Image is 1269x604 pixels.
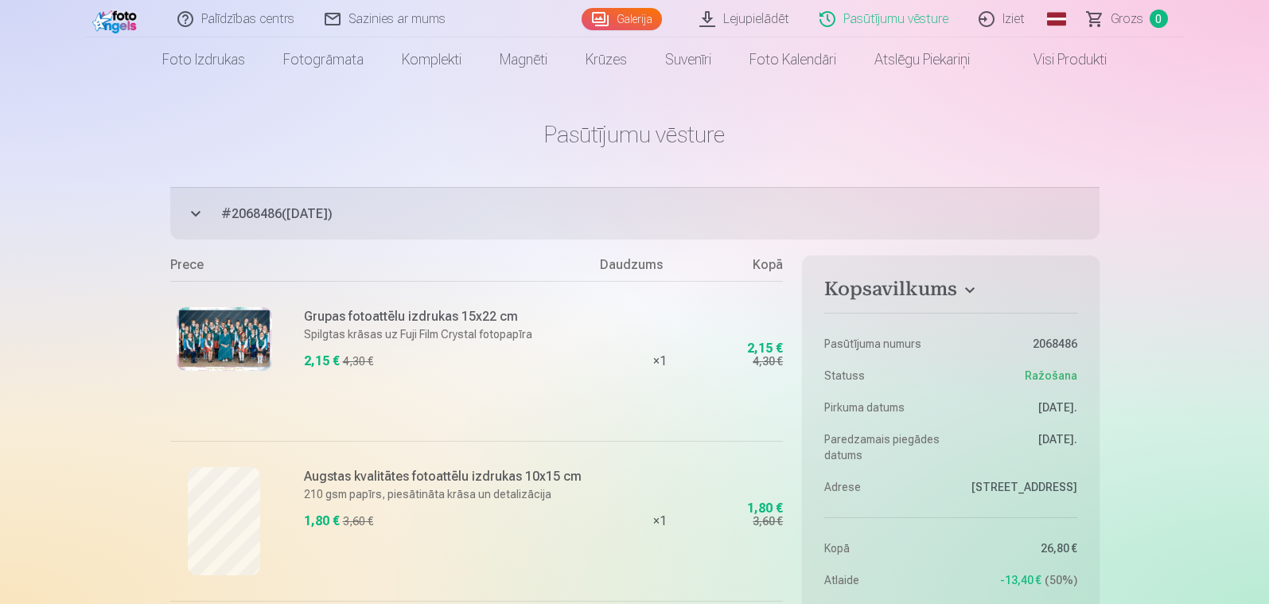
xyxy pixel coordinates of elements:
a: Galerija [582,8,662,30]
dd: [STREET_ADDRESS] [959,479,1077,495]
div: 1,80 € [304,512,340,531]
span: # 2068486 ( [DATE] ) [221,205,1100,224]
dt: Statuss [824,368,943,384]
div: Prece [170,255,601,281]
a: Visi produkti [989,37,1126,82]
span: 0 [1150,10,1168,28]
a: Suvenīri [646,37,730,82]
dt: Pirkuma datums [824,399,943,415]
span: Ražošana [1025,368,1077,384]
div: 2,15 € [304,352,340,371]
a: Atslēgu piekariņi [855,37,989,82]
div: 1,80 € [747,504,783,513]
a: Foto kalendāri [730,37,855,82]
div: × 1 [600,441,719,601]
img: /fa1 [92,6,141,33]
div: Daudzums [600,255,719,281]
h6: Grupas fotoattēlu izdrukas 15x22 cm [304,307,591,326]
div: 4,30 € [343,353,373,369]
dt: Atlaide [824,572,943,588]
dd: [DATE]. [959,399,1077,415]
div: 3,60 € [343,513,373,529]
span: Grozs [1111,10,1143,29]
span: 50 % [1045,572,1077,588]
a: Foto izdrukas [143,37,264,82]
div: Kopā [719,255,783,281]
dt: Paredzamais piegādes datums [824,431,943,463]
p: Spilgtas krāsas uz Fuji Film Crystal fotopapīra [304,326,591,342]
button: Kopsavilkums [824,278,1076,306]
dt: Kopā [824,540,943,556]
a: Krūzes [566,37,646,82]
div: × 1 [600,281,719,441]
h6: Augstas kvalitātes fotoattēlu izdrukas 10x15 cm [304,467,591,486]
h1: Pasūtījumu vēsture [170,120,1100,149]
div: 4,30 € [753,353,783,369]
dd: 2068486 [959,336,1077,352]
p: 210 gsm papīrs, piesātināta krāsa un detalizācija [304,486,591,502]
dd: [DATE]. [959,431,1077,463]
a: Magnēti [481,37,566,82]
dt: Pasūtījuma numurs [824,336,943,352]
a: Fotogrāmata [264,37,383,82]
span: -13,40 € [1000,572,1041,588]
div: 2,15 € [747,344,783,353]
dd: 26,80 € [959,540,1077,556]
dt: Adrese [824,479,943,495]
div: 3,60 € [753,513,783,529]
a: Komplekti [383,37,481,82]
button: #2068486([DATE]) [170,187,1100,240]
